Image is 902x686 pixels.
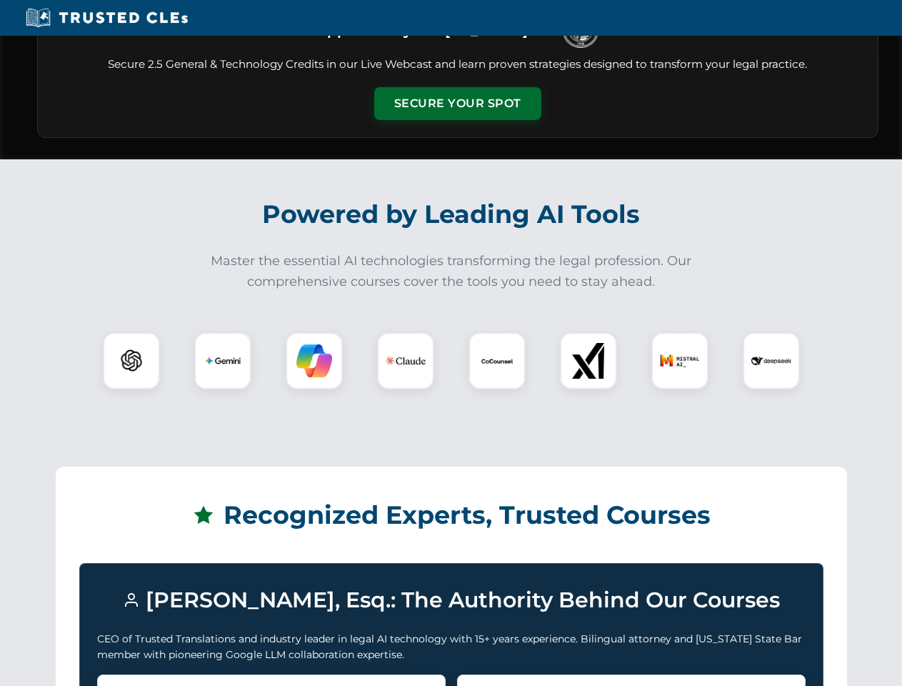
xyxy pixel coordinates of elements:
[201,251,701,292] p: Master the essential AI technologies transforming the legal profession. Our comprehensive courses...
[103,332,160,389] div: ChatGPT
[374,87,541,120] button: Secure Your Spot
[377,332,434,389] div: Claude
[479,343,515,379] img: CoCounsel Logo
[97,581,806,620] h3: [PERSON_NAME], Esq.: The Authority Behind Our Courses
[468,332,526,389] div: CoCounsel
[111,340,152,382] img: ChatGPT Logo
[743,332,800,389] div: DeepSeek
[56,189,847,239] h2: Powered by Leading AI Tools
[55,56,861,73] p: Secure 2.5 General & Technology Credits in our Live Webcast and learn proven strategies designed ...
[21,7,192,29] img: Trusted CLEs
[97,631,806,663] p: CEO of Trusted Translations and industry leader in legal AI technology with 15+ years experience....
[571,343,606,379] img: xAI Logo
[660,341,700,381] img: Mistral AI Logo
[194,332,251,389] div: Gemini
[751,341,791,381] img: DeepSeek Logo
[79,490,823,540] h2: Recognized Experts, Trusted Courses
[386,341,426,381] img: Claude Logo
[296,343,332,379] img: Copilot Logo
[560,332,617,389] div: xAI
[286,332,343,389] div: Copilot
[205,343,241,379] img: Gemini Logo
[651,332,708,389] div: Mistral AI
